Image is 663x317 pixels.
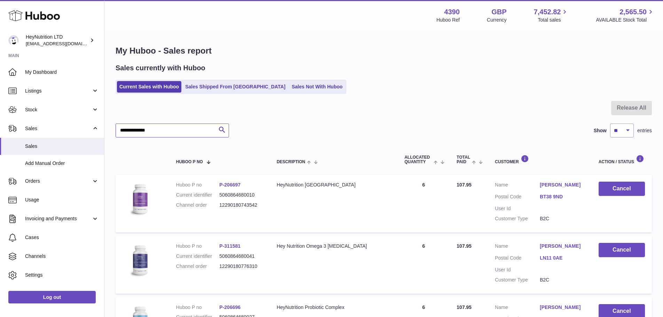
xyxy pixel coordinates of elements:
[25,178,92,184] span: Orders
[116,45,652,56] h1: My Huboo - Sales report
[25,69,99,76] span: My Dashboard
[8,35,19,46] img: info@heynutrition.com
[495,277,540,283] dt: Customer Type
[599,243,645,257] button: Cancel
[25,143,99,150] span: Sales
[219,192,263,198] dd: 5060864680010
[540,182,585,188] a: [PERSON_NAME]
[457,304,472,310] span: 107.95
[436,17,460,23] div: Huboo Ref
[176,243,220,249] dt: Huboo P no
[289,81,345,93] a: Sales Not With Huboo
[444,7,460,17] strong: 4390
[491,7,506,17] strong: GBP
[495,215,540,222] dt: Customer Type
[219,202,263,208] dd: 12290180743542
[495,155,585,164] div: Customer
[540,304,585,311] a: [PERSON_NAME]
[25,272,99,278] span: Settings
[219,263,263,270] dd: 12290180776310
[540,243,585,249] a: [PERSON_NAME]
[495,255,540,263] dt: Postal Code
[495,193,540,202] dt: Postal Code
[123,182,157,216] img: 43901725567622.jpeg
[534,7,561,17] span: 7,452.82
[495,304,540,312] dt: Name
[25,253,99,260] span: Channels
[457,155,470,164] span: Total paid
[495,243,540,251] dt: Name
[487,17,507,23] div: Currency
[176,182,220,188] dt: Huboo P no
[397,175,450,232] td: 6
[495,182,540,190] dt: Name
[25,197,99,203] span: Usage
[277,243,390,249] div: Hey Nutrition Omega 3 [MEDICAL_DATA]
[183,81,288,93] a: Sales Shipped From [GEOGRAPHIC_DATA]
[117,81,181,93] a: Current Sales with Huboo
[123,243,157,278] img: 43901725567192.jpeg
[594,127,607,134] label: Show
[495,205,540,212] dt: User Id
[176,160,203,164] span: Huboo P no
[457,243,472,249] span: 107.95
[599,182,645,196] button: Cancel
[457,182,472,188] span: 107.95
[219,243,240,249] a: P-311581
[397,236,450,294] td: 6
[26,41,102,46] span: [EMAIL_ADDRESS][DOMAIN_NAME]
[619,7,647,17] span: 2,565.50
[404,155,432,164] span: ALLOCATED Quantity
[219,304,240,310] a: P-206696
[534,7,569,23] a: 7,452.82 Total sales
[219,182,240,188] a: P-206697
[637,127,652,134] span: entries
[277,182,390,188] div: HeyNutrition [GEOGRAPHIC_DATA]
[176,202,220,208] dt: Channel order
[25,125,92,132] span: Sales
[540,277,585,283] dd: B2C
[176,253,220,260] dt: Current identifier
[596,17,655,23] span: AVAILABLE Stock Total
[540,255,585,261] a: LN11 0AE
[25,234,99,241] span: Cases
[176,192,220,198] dt: Current identifier
[25,215,92,222] span: Invoicing and Payments
[116,63,205,73] h2: Sales currently with Huboo
[540,193,585,200] a: BT38 9ND
[8,291,96,303] a: Log out
[25,160,99,167] span: Add Manual Order
[25,106,92,113] span: Stock
[176,263,220,270] dt: Channel order
[277,304,390,311] div: HeyNutrition Probiotic Complex
[25,88,92,94] span: Listings
[176,304,220,311] dt: Huboo P no
[540,215,585,222] dd: B2C
[538,17,569,23] span: Total sales
[495,267,540,273] dt: User Id
[277,160,305,164] span: Description
[26,34,88,47] div: HeyNutrition LTD
[219,253,263,260] dd: 5060864680041
[596,7,655,23] a: 2,565.50 AVAILABLE Stock Total
[599,155,645,164] div: Action / Status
